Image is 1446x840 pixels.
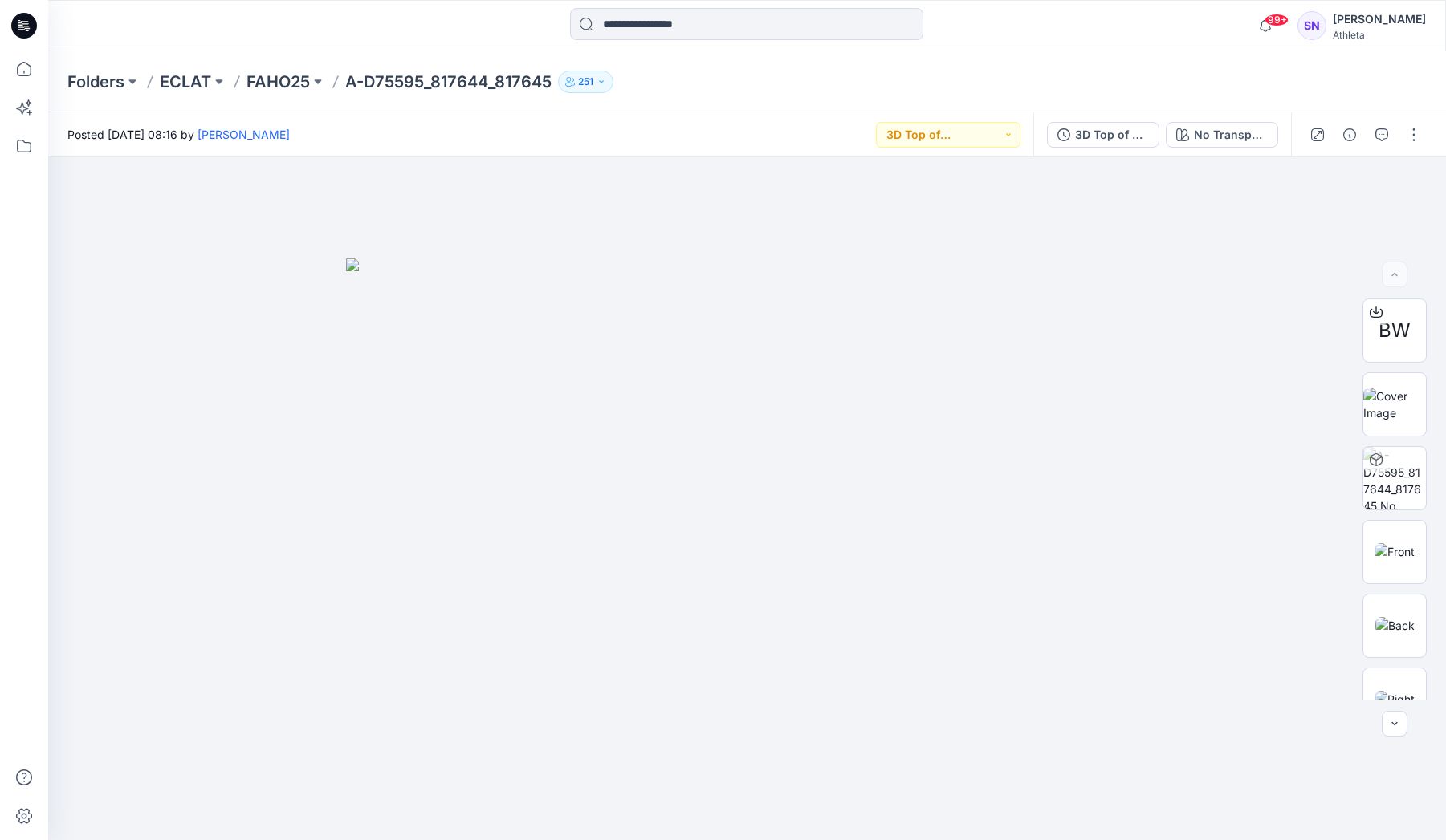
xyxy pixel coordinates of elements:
div: [PERSON_NAME] [1333,10,1426,29]
img: A-D75595_817644_817645 No Transparency [1363,447,1426,509]
span: Posted [DATE] 08:16 by [67,126,290,143]
div: SN [1297,11,1326,40]
span: 99+ [1265,14,1289,26]
a: [PERSON_NAME] [198,128,290,141]
button: No Transparency [1166,122,1278,148]
img: Front [1375,543,1415,560]
p: A-D75595_817644_817645 [345,71,552,93]
a: ECLAT [160,71,211,93]
p: 251 [578,73,593,91]
a: FAHO25 [246,71,310,93]
img: Cover Image [1363,388,1426,421]
div: No Transparency [1194,126,1268,144]
img: Back [1375,617,1415,634]
div: Athleta [1333,29,1426,41]
button: 3D Top of Production [1047,122,1159,148]
button: Details [1337,122,1362,148]
div: 3D Top of Production [1075,126,1149,144]
button: 251 [558,71,613,93]
img: Right [1375,691,1415,708]
a: Folders [67,71,124,93]
span: BW [1379,316,1411,345]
